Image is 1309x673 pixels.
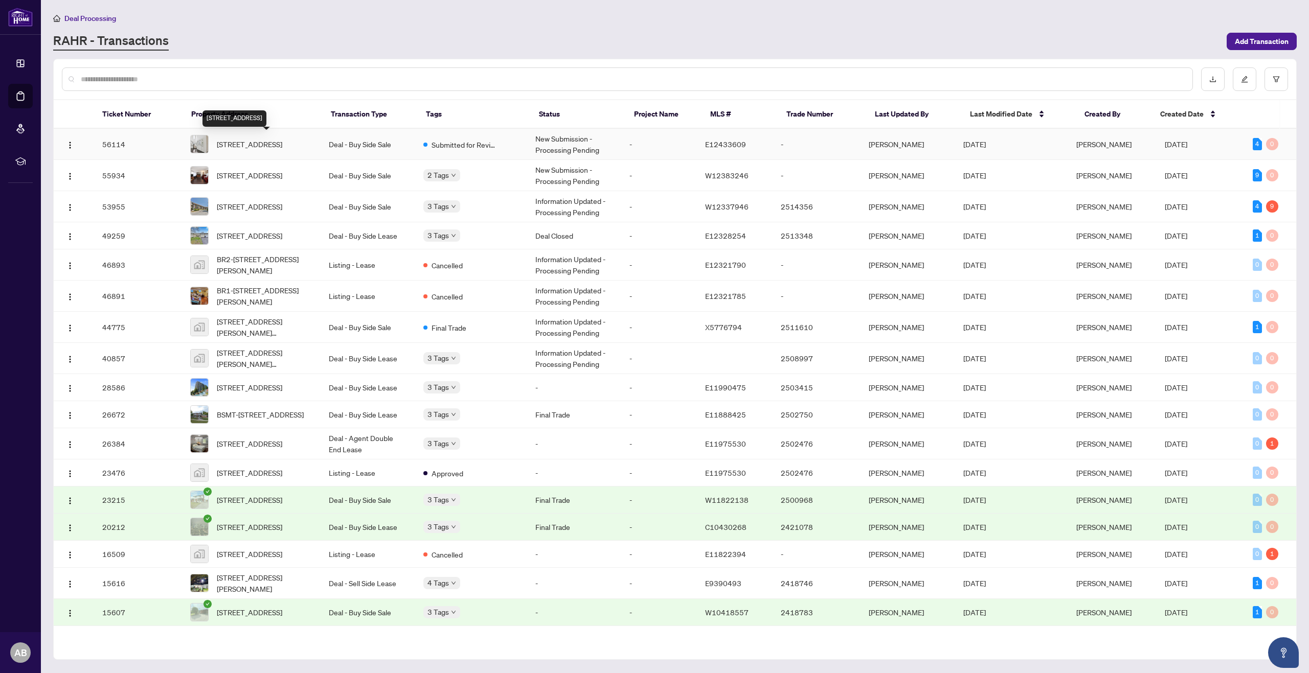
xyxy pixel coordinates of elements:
span: E11975530 [705,468,746,477]
span: down [451,497,456,502]
td: New Submission - Processing Pending [527,160,622,191]
td: - [621,374,697,401]
span: check-circle [204,515,212,523]
span: [STREET_ADDRESS] [217,494,282,505]
td: Deal - Buy Side Sale [321,486,415,514]
span: edit [1241,76,1248,83]
span: home [53,15,60,22]
span: BR2-[STREET_ADDRESS][PERSON_NAME] [217,253,312,276]
button: Logo [62,465,78,481]
th: Last Modified Date [962,100,1076,129]
button: edit [1233,67,1256,91]
span: Cancelled [432,260,463,271]
span: [DATE] [1165,202,1187,211]
button: Logo [62,575,78,591]
img: thumbnail-img [191,518,208,536]
div: 0 [1253,352,1262,364]
div: 0 [1266,169,1278,181]
div: 0 [1266,290,1278,302]
span: [DATE] [963,322,986,332]
span: [DATE] [1165,468,1187,477]
button: Logo [62,604,78,620]
td: Deal - Buy Side Lease [321,514,415,541]
span: [DATE] [963,608,986,617]
td: Deal - Buy Side Lease [321,374,415,401]
div: 0 [1266,577,1278,589]
button: Add Transaction [1227,33,1297,50]
th: Trade Number [778,100,867,129]
span: [PERSON_NAME] [1076,410,1132,419]
td: - [621,222,697,249]
span: E12433609 [705,140,746,149]
span: [PERSON_NAME] [1076,140,1132,149]
div: 0 [1266,229,1278,242]
td: - [527,459,622,486]
td: Deal - Buy Side Lease [321,222,415,249]
div: 0 [1253,259,1262,271]
span: [DATE] [963,260,986,269]
span: down [451,385,456,390]
div: 9 [1253,169,1262,181]
span: [DATE] [1165,354,1187,363]
td: Deal - Agent Double End Lease [321,428,415,459]
td: [PERSON_NAME] [861,514,955,541]
div: 0 [1266,352,1278,364]
div: 0 [1266,138,1278,150]
img: Logo [66,233,74,241]
div: 0 [1266,521,1278,533]
span: [STREET_ADDRESS][PERSON_NAME][PERSON_NAME] [217,316,312,338]
img: Logo [66,384,74,392]
span: [DATE] [963,140,986,149]
span: Last Modified Date [970,108,1032,120]
span: [PERSON_NAME] [1076,383,1132,392]
div: 0 [1253,437,1262,450]
td: - [621,401,697,428]
button: Logo [62,288,78,304]
span: [DATE] [963,383,986,392]
td: Deal - Buy Side Sale [321,129,415,160]
div: 1 [1253,321,1262,333]
span: [PERSON_NAME] [1076,171,1132,180]
span: [DATE] [963,549,986,559]
td: Final Trade [527,514,622,541]
td: 26384 [94,428,182,459]
td: Information Updated - Processing Pending [527,249,622,281]
span: [DATE] [963,439,986,448]
img: Logo [66,551,74,559]
div: 0 [1266,606,1278,618]
span: [DATE] [963,354,986,363]
td: Information Updated - Processing Pending [527,281,622,312]
td: 44775 [94,312,182,343]
span: down [451,173,456,178]
td: [PERSON_NAME] [861,459,955,486]
td: [PERSON_NAME] [861,374,955,401]
span: down [451,412,456,417]
span: Final Trade [432,322,466,333]
span: [PERSON_NAME] [1076,322,1132,332]
span: [DATE] [1165,140,1187,149]
th: Created By [1076,100,1153,129]
span: [PERSON_NAME] [1076,608,1132,617]
span: [DATE] [1165,578,1187,588]
td: 26672 [94,401,182,428]
span: [STREET_ADDRESS] [217,467,282,478]
span: filter [1273,76,1280,83]
span: E11990475 [705,383,746,392]
img: thumbnail-img [191,227,208,244]
td: 2502476 [773,459,861,486]
div: 1 [1266,437,1278,450]
span: W11822138 [705,495,749,504]
img: Logo [66,580,74,588]
img: Logo [66,324,74,332]
th: Created Date [1152,100,1241,129]
span: [PERSON_NAME] [1076,468,1132,477]
span: [STREET_ADDRESS][PERSON_NAME][PERSON_NAME] [217,347,312,369]
td: 20212 [94,514,182,541]
div: 0 [1266,408,1278,421]
button: Logo [62,519,78,535]
a: RAHR - Transactions [53,32,169,51]
span: [DATE] [1165,260,1187,269]
span: [DATE] [963,410,986,419]
img: thumbnail-img [191,256,208,273]
td: 2500968 [773,486,861,514]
